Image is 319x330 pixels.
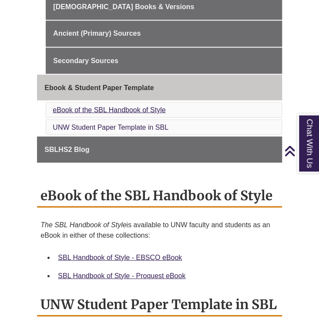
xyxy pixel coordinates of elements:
h2: UNW Student Paper Template in SBL [37,293,282,316]
a: UNW Student Paper Template in SBL [53,123,168,131]
h2: eBook of the SBL Handbook of Style [37,184,282,207]
a: Back to Top [284,145,317,157]
em: The SBL Handbook of Style [40,221,126,228]
a: SBL Handbook of Style - Proquest eBook [58,272,185,279]
span: Ebook & Student Paper Template [44,84,154,91]
span: SBLHS2 Blog [44,145,89,153]
a: SBL Handbook of Style - EBSCO eBook [58,253,182,261]
a: eBook of the SBL Handbook of Style [53,106,165,113]
a: Ebook & Student Paper Template [37,74,282,101]
a: SBLHS2 Blog [37,136,282,162]
p: is available to UNW faculty and students as an eBook in either of these collections: [40,216,278,244]
a: Secondary Sources [46,47,282,74]
a: Ancient (Primary) Sources [46,20,282,47]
